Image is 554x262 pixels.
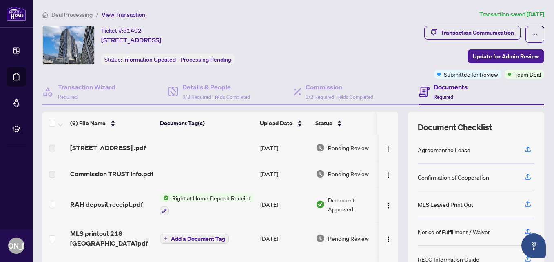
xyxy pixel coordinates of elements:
li: / [96,10,98,19]
span: Status [315,119,332,128]
div: Agreement to Lease [418,145,470,154]
span: plus [164,236,168,240]
h4: Transaction Wizard [58,82,115,92]
h4: Documents [434,82,468,92]
button: Add a Document Tag [160,234,229,244]
th: Document Tag(s) [157,112,257,135]
span: Required [434,94,453,100]
span: Pending Review [328,234,369,243]
span: View Transaction [102,11,145,18]
img: Logo [385,202,392,209]
div: Status: [101,54,235,65]
button: Logo [382,198,395,211]
span: Commission TRUST Info.pdf [70,169,153,179]
img: Logo [385,172,392,178]
div: MLS Leased Print Out [418,200,473,209]
span: Update for Admin Review [473,50,539,63]
button: Open asap [521,233,546,258]
div: Transaction Communication [441,26,514,39]
span: Information Updated - Processing Pending [123,56,231,63]
span: Required [58,94,78,100]
span: [STREET_ADDRESS] .pdf [70,143,146,153]
th: (6) File Name [67,112,157,135]
article: Transaction saved [DATE] [479,10,544,19]
button: Logo [382,232,395,245]
button: Logo [382,167,395,180]
span: Team Deal [514,70,541,79]
span: Pending Review [328,143,369,152]
img: Document Status [316,143,325,152]
button: Transaction Communication [424,26,521,40]
th: Status [312,112,381,135]
span: [STREET_ADDRESS] [101,35,161,45]
td: [DATE] [257,222,312,255]
span: Upload Date [260,119,293,128]
button: Logo [382,141,395,154]
span: Right at Home Deposit Receipt [169,193,254,202]
h4: Commission [306,82,373,92]
img: logo [7,6,26,21]
span: 3/3 Required Fields Completed [182,94,250,100]
img: Logo [385,236,392,242]
img: Status Icon [160,193,169,202]
h4: Details & People [182,82,250,92]
img: Document Status [316,234,325,243]
span: MLS printout 218 [GEOGRAPHIC_DATA]pdf [70,229,153,248]
span: (6) File Name [70,119,106,128]
td: [DATE] [257,135,312,161]
span: ellipsis [532,31,538,37]
span: home [42,12,48,18]
span: Document Checklist [418,122,492,133]
button: Status IconRight at Home Deposit Receipt [160,193,254,215]
span: 2/2 Required Fields Completed [306,94,373,100]
td: [DATE] [257,161,312,187]
button: Update for Admin Review [468,49,544,63]
img: Document Status [316,200,325,209]
img: IMG-C12346973_1.jpg [43,26,94,64]
span: Pending Review [328,169,369,178]
span: Add a Document Tag [171,236,225,242]
button: Add a Document Tag [160,233,229,244]
th: Upload Date [257,112,312,135]
span: RAH deposit receipt.pdf [70,200,143,209]
td: [DATE] [257,187,312,222]
span: Deal Processing [51,11,93,18]
img: Document Status [316,169,325,178]
div: Ticket #: [101,26,142,35]
span: Submitted for Review [444,70,498,79]
span: Document Approved [328,195,379,213]
div: Notice of Fulfillment / Waiver [418,227,490,236]
span: 51402 [123,27,142,34]
div: Confirmation of Cooperation [418,173,489,182]
img: Logo [385,146,392,152]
